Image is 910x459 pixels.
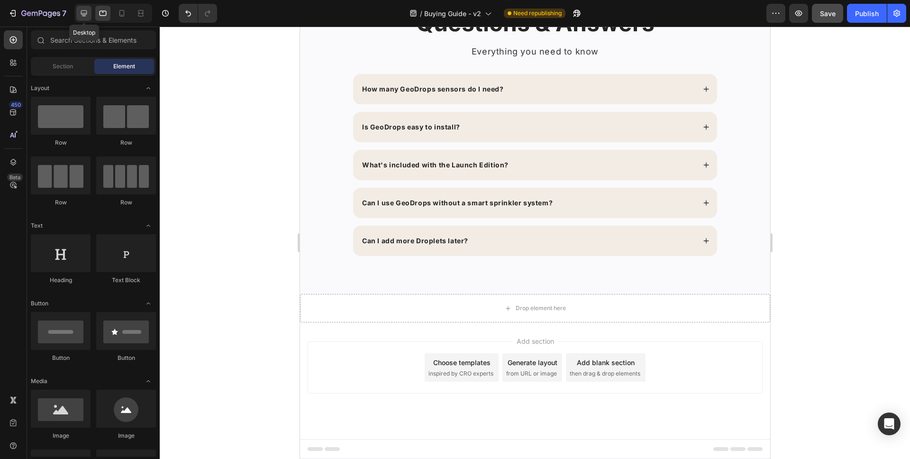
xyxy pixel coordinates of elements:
[96,138,156,147] div: Row
[31,354,91,362] div: Button
[53,62,73,71] span: Section
[96,276,156,285] div: Text Block
[31,377,47,386] span: Media
[141,81,156,96] span: Toggle open
[96,431,156,440] div: Image
[141,296,156,311] span: Toggle open
[9,101,23,109] div: 450
[847,4,887,23] button: Publish
[31,30,156,49] input: Search Sections & Elements
[31,431,91,440] div: Image
[31,198,91,207] div: Row
[855,9,879,18] div: Publish
[31,299,48,308] span: Button
[300,27,770,459] iframe: Design area
[141,374,156,389] span: Toggle open
[812,4,843,23] button: Save
[424,9,481,18] span: Buying Guide - v2
[420,9,422,18] span: /
[179,4,217,23] div: Undo/Redo
[4,4,71,23] button: 7
[820,9,836,18] span: Save
[113,62,135,71] span: Element
[62,8,66,19] p: 7
[31,221,43,230] span: Text
[31,138,91,147] div: Row
[96,198,156,207] div: Row
[31,276,91,285] div: Heading
[31,84,49,92] span: Layout
[878,413,901,435] div: Open Intercom Messenger
[96,354,156,362] div: Button
[513,9,562,18] span: Need republishing
[7,174,23,181] div: Beta
[141,218,156,233] span: Toggle open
